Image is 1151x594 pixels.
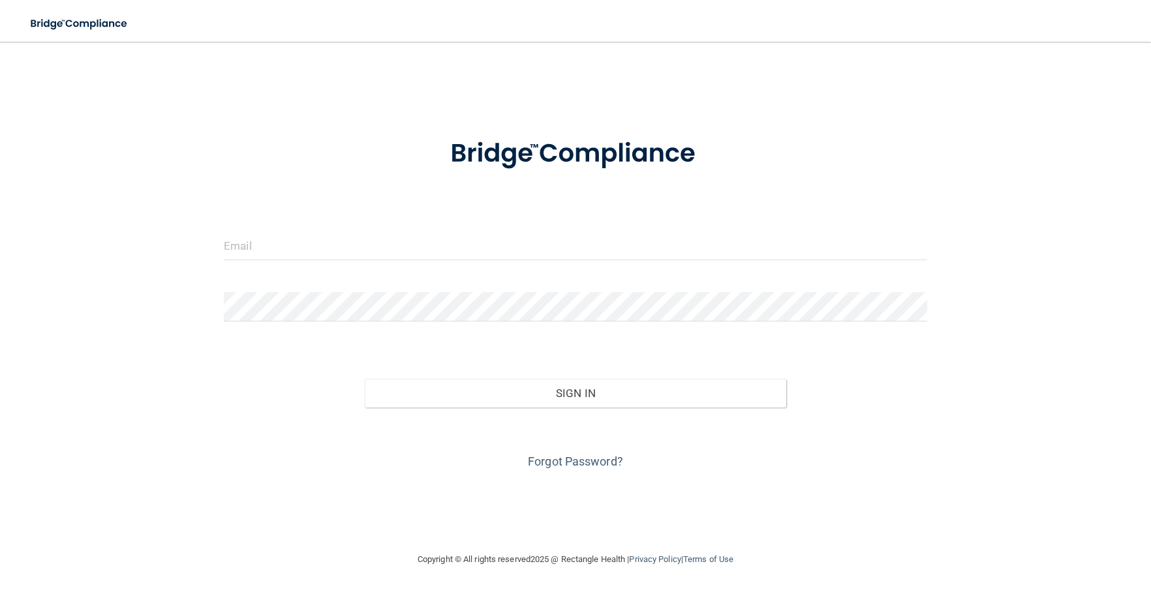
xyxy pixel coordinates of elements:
[423,120,728,188] img: bridge_compliance_login_screen.278c3ca4.svg
[337,539,814,580] div: Copyright © All rights reserved 2025 @ Rectangle Health | |
[224,231,927,260] input: Email
[629,554,681,564] a: Privacy Policy
[20,10,140,37] img: bridge_compliance_login_screen.278c3ca4.svg
[528,454,623,468] a: Forgot Password?
[683,554,733,564] a: Terms of Use
[365,379,787,408] button: Sign In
